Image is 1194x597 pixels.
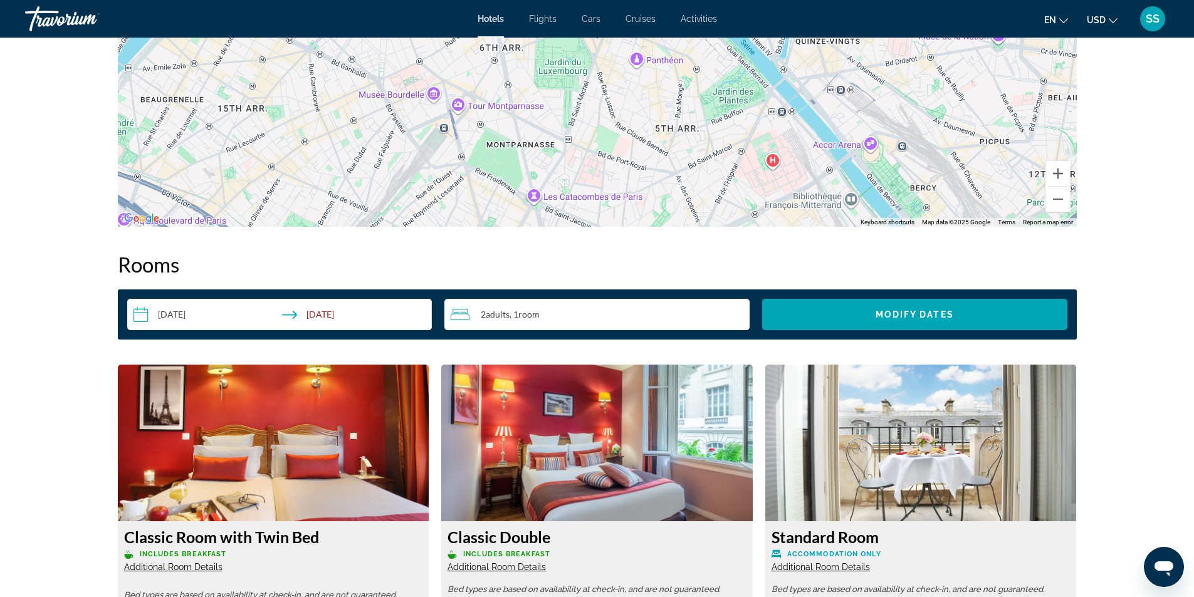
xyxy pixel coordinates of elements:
[772,527,1071,546] h3: Standard Room
[127,299,1067,330] div: Search widget
[448,585,746,594] p: Bed types are based on availability at check-in, and are not guaranteed.
[765,365,1077,521] img: Standard Room
[124,562,223,572] span: Additional Room Details
[1044,11,1068,29] button: Change language
[478,14,504,24] a: Hotels
[448,562,546,572] span: Additional Room Details
[121,210,162,227] img: Google
[510,309,540,319] span: , 1
[25,3,150,35] a: Travorium
[1146,13,1160,25] span: SS
[124,527,423,546] h3: Classic Room with Twin Bed
[463,550,550,558] span: Includes Breakfast
[1045,187,1071,212] button: Zoom out
[1044,15,1056,25] span: en
[448,527,746,546] h3: Classic Double
[481,309,510,319] span: 2
[876,309,954,319] span: Modify Dates
[518,309,540,319] span: Room
[140,550,227,558] span: Includes Breakfast
[998,219,1015,226] a: Terms (opens in new tab)
[1045,161,1071,186] button: Zoom in
[922,219,990,226] span: Map data ©2025 Google
[582,14,600,24] a: Cars
[118,252,1077,277] h2: Rooms
[118,365,429,521] img: Classic Room with Twin Bed
[529,14,557,24] a: Flights
[861,218,914,227] button: Keyboard shortcuts
[772,562,870,572] span: Additional Room Details
[444,299,750,330] button: Travelers: 2 adults, 0 children
[1087,15,1106,25] span: USD
[1087,11,1118,29] button: Change currency
[1136,6,1169,32] button: User Menu
[762,299,1067,330] button: Modify Dates
[787,550,881,558] span: Accommodation Only
[127,299,432,330] button: Select check in and out date
[681,14,717,24] a: Activities
[121,210,162,227] a: Open this area in Google Maps (opens a new window)
[772,585,1071,594] p: Bed types are based on availability at check-in, and are not guaranteed.
[626,14,656,24] a: Cruises
[1144,547,1184,587] iframe: Button to launch messaging window
[1023,219,1073,226] a: Report a map error
[486,309,510,319] span: Adults
[441,365,753,521] img: Classic Double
